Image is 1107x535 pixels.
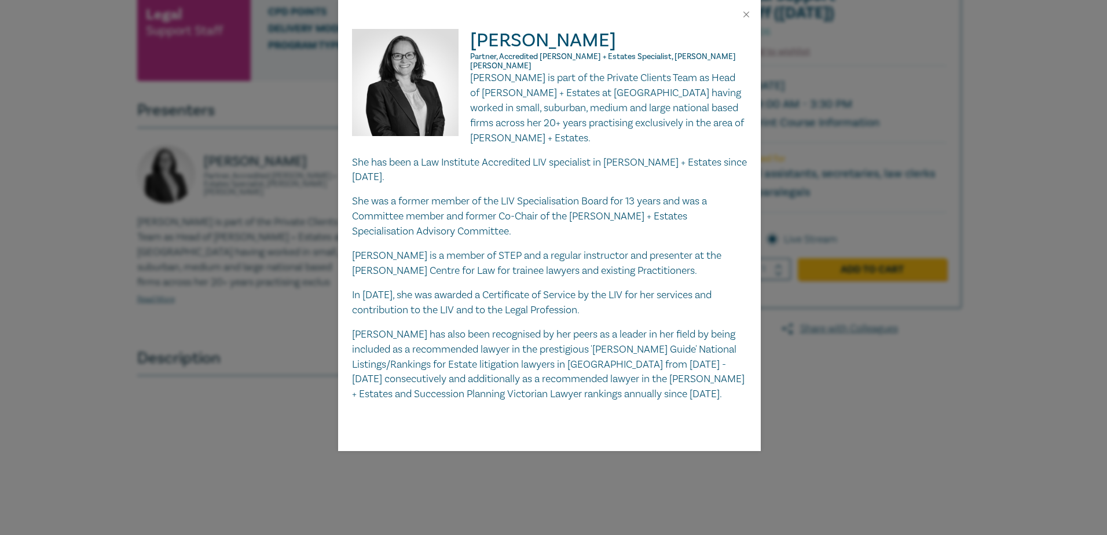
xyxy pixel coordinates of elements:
[352,288,747,318] p: In [DATE], she was awarded a Certificate of Service by the LIV for her services and contribution ...
[352,29,747,71] h2: [PERSON_NAME]
[352,248,747,279] p: [PERSON_NAME] is a member of STEP and a regular instructor and presenter at the [PERSON_NAME] Cen...
[352,71,747,146] p: [PERSON_NAME] is part of the Private Clients Team as Head of [PERSON_NAME] + Estates at [GEOGRAPH...
[741,9,752,20] button: Close
[470,52,736,71] span: Partner, Accredited [PERSON_NAME] + Estates Specialist, [PERSON_NAME] [PERSON_NAME]
[352,194,747,239] p: She was a former member of the LIV Specialisation Board for 13 years and was a Committee member a...
[352,29,471,148] img: Naomi Guyett
[352,327,747,402] p: [PERSON_NAME] has also been recognised by her peers as a leader in her field by being included as...
[352,155,747,185] p: She has been a Law Institute Accredited LIV specialist in [PERSON_NAME] + Estates since [DATE].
